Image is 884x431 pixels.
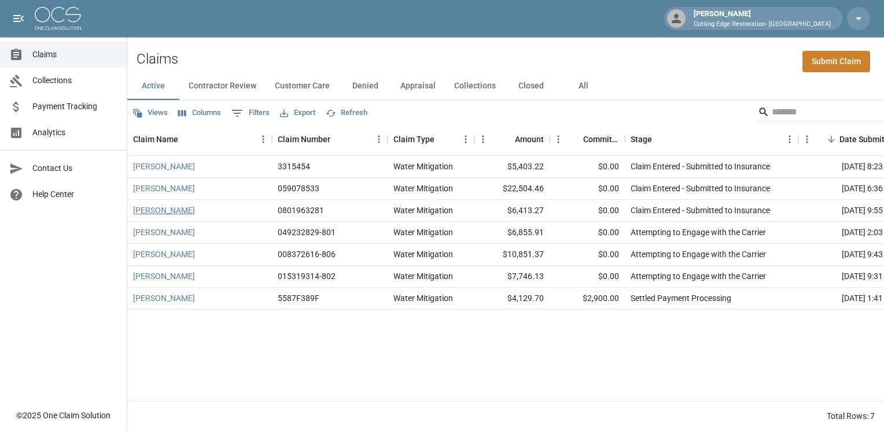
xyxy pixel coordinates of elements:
div: $0.00 [550,266,625,288]
button: Sort [178,131,194,147]
button: Customer Care [266,72,339,100]
button: Appraisal [391,72,445,100]
img: ocs-logo-white-transparent.png [35,7,81,30]
div: Attempting to Engage with the Carrier [631,248,766,260]
div: $4,129.70 [474,288,550,310]
button: Sort [652,131,668,147]
div: Water Mitigation [393,183,453,194]
div: 049232829-801 [278,226,336,238]
a: [PERSON_NAME] [133,161,195,172]
div: Attempting to Engage with the Carrier [631,270,766,282]
button: Menu [255,131,272,148]
div: $5,403.22 [474,156,550,178]
div: Water Mitigation [393,205,453,216]
div: Settled Payment Processing [631,292,731,304]
div: $6,855.91 [474,222,550,244]
a: [PERSON_NAME] [133,226,195,238]
div: $0.00 [550,156,625,178]
div: Committed Amount [583,123,619,155]
button: Sort [434,131,451,147]
button: Views [130,104,171,122]
div: Water Mitigation [393,161,453,172]
button: Denied [339,72,391,100]
span: Collections [32,75,117,87]
button: Contractor Review [179,72,266,100]
div: Water Mitigation [393,248,453,260]
div: $7,746.13 [474,266,550,288]
div: Claim Name [127,123,272,155]
div: Total Rows: 7 [827,410,875,422]
div: $0.00 [550,244,625,266]
span: Analytics [32,127,117,139]
div: dynamic tabs [127,72,884,100]
div: Claim Number [278,123,330,155]
a: [PERSON_NAME] [133,248,195,260]
div: Claim Type [393,123,434,155]
button: Closed [505,72,557,100]
button: Menu [370,131,388,148]
p: Cutting Edge Restoration- [GEOGRAPHIC_DATA] [694,20,831,29]
button: open drawer [7,7,30,30]
div: $2,900.00 [550,288,625,310]
div: $22,504.46 [474,178,550,200]
div: Water Mitigation [393,226,453,238]
div: Attempting to Engage with the Carrier [631,226,766,238]
button: Select columns [175,104,224,122]
button: Sort [499,131,515,147]
button: All [557,72,609,100]
button: Sort [330,131,347,147]
div: 5587F389F [278,292,319,304]
div: Claim Number [272,123,388,155]
div: Search [758,103,882,124]
div: Stage [631,123,652,155]
div: Amount [515,123,544,155]
button: Sort [823,131,839,147]
button: Refresh [323,104,370,122]
button: Menu [474,131,492,148]
span: Claims [32,49,117,61]
div: $0.00 [550,200,625,222]
div: 3315454 [278,161,310,172]
span: Help Center [32,188,117,200]
button: Menu [781,131,798,148]
div: Claim Entered - Submitted to Insurance [631,183,770,194]
div: Claim Entered - Submitted to Insurance [631,161,770,172]
div: Claim Type [388,123,474,155]
div: 0801963281 [278,205,324,216]
a: [PERSON_NAME] [133,205,195,216]
a: [PERSON_NAME] [133,292,195,304]
a: [PERSON_NAME] [133,270,195,282]
a: Submit Claim [802,51,870,72]
div: [PERSON_NAME] [689,8,835,29]
button: Sort [567,131,583,147]
span: Payment Tracking [32,101,117,113]
div: 008372616-806 [278,248,336,260]
div: 059078533 [278,183,319,194]
div: Claim Name [133,123,178,155]
div: Water Mitigation [393,270,453,282]
button: Export [277,104,318,122]
button: Menu [798,131,816,148]
span: Contact Us [32,162,117,174]
div: 015319314-802 [278,270,336,282]
div: $10,851.37 [474,244,550,266]
div: Claim Entered - Submitted to Insurance [631,205,770,216]
div: Committed Amount [550,123,625,155]
div: $0.00 [550,222,625,244]
a: [PERSON_NAME] [133,183,195,194]
div: $0.00 [550,178,625,200]
button: Menu [457,131,474,148]
button: Menu [550,131,567,148]
button: Active [127,72,179,100]
div: © 2025 One Claim Solution [16,410,110,421]
div: $6,413.27 [474,200,550,222]
button: Show filters [229,104,272,122]
button: Collections [445,72,505,100]
h2: Claims [137,51,178,68]
div: Water Mitigation [393,292,453,304]
div: Stage [625,123,798,155]
div: Amount [474,123,550,155]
